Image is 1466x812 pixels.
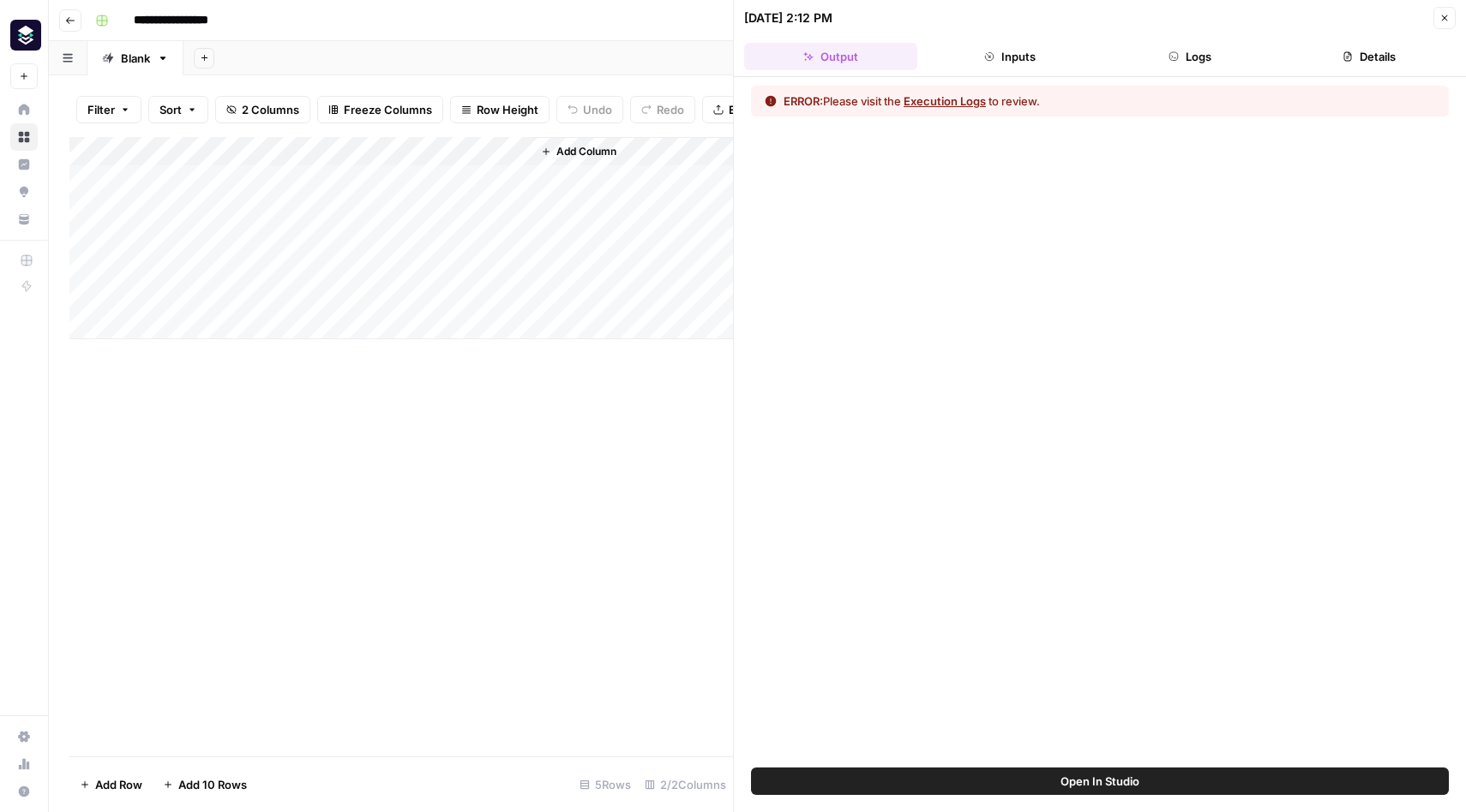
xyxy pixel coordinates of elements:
a: Home [10,96,38,123]
div: 2/2 Columns [638,771,733,798]
button: Redo [630,96,695,123]
a: Blank [87,41,183,75]
button: Help + Support [10,778,38,805]
span: 2 Columns [242,101,299,118]
span: Add 10 Rows [178,776,247,793]
span: Filter [87,101,115,118]
button: Execution Logs [904,93,986,110]
div: 5 Rows [573,771,638,798]
a: Settings [10,723,38,750]
img: Platformengineering.org Logo [10,20,41,51]
span: Add Column [556,144,616,159]
button: Add 10 Rows [153,771,257,798]
button: Output [744,43,917,70]
button: Filter [76,96,141,123]
span: ERROR: [784,94,823,108]
span: Freeze Columns [344,101,432,118]
button: Sort [148,96,208,123]
button: Export CSV [702,96,801,123]
button: Inputs [924,43,1097,70]
button: Add Column [534,140,623,163]
button: Details [1283,43,1457,70]
div: Please visit the to review. [784,93,1040,110]
button: Row Height [450,96,550,123]
div: [DATE] 2:12 PM [744,9,832,27]
span: Open In Studio [1060,773,1139,790]
button: Workspace: Platformengineering.org [10,14,38,57]
button: Add Row [69,771,153,798]
a: Browse [10,123,38,151]
a: Your Data [10,206,38,233]
span: Row Height [477,101,538,118]
span: Add Row [95,776,142,793]
button: Logs [1103,43,1277,70]
button: 2 Columns [215,96,310,123]
span: Sort [159,101,182,118]
a: Usage [10,750,38,778]
a: Insights [10,151,38,178]
button: Freeze Columns [317,96,443,123]
button: Undo [556,96,623,123]
a: Opportunities [10,178,38,206]
div: Blank [121,50,150,67]
span: Redo [657,101,684,118]
span: Undo [583,101,612,118]
button: Open In Studio [751,767,1449,795]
